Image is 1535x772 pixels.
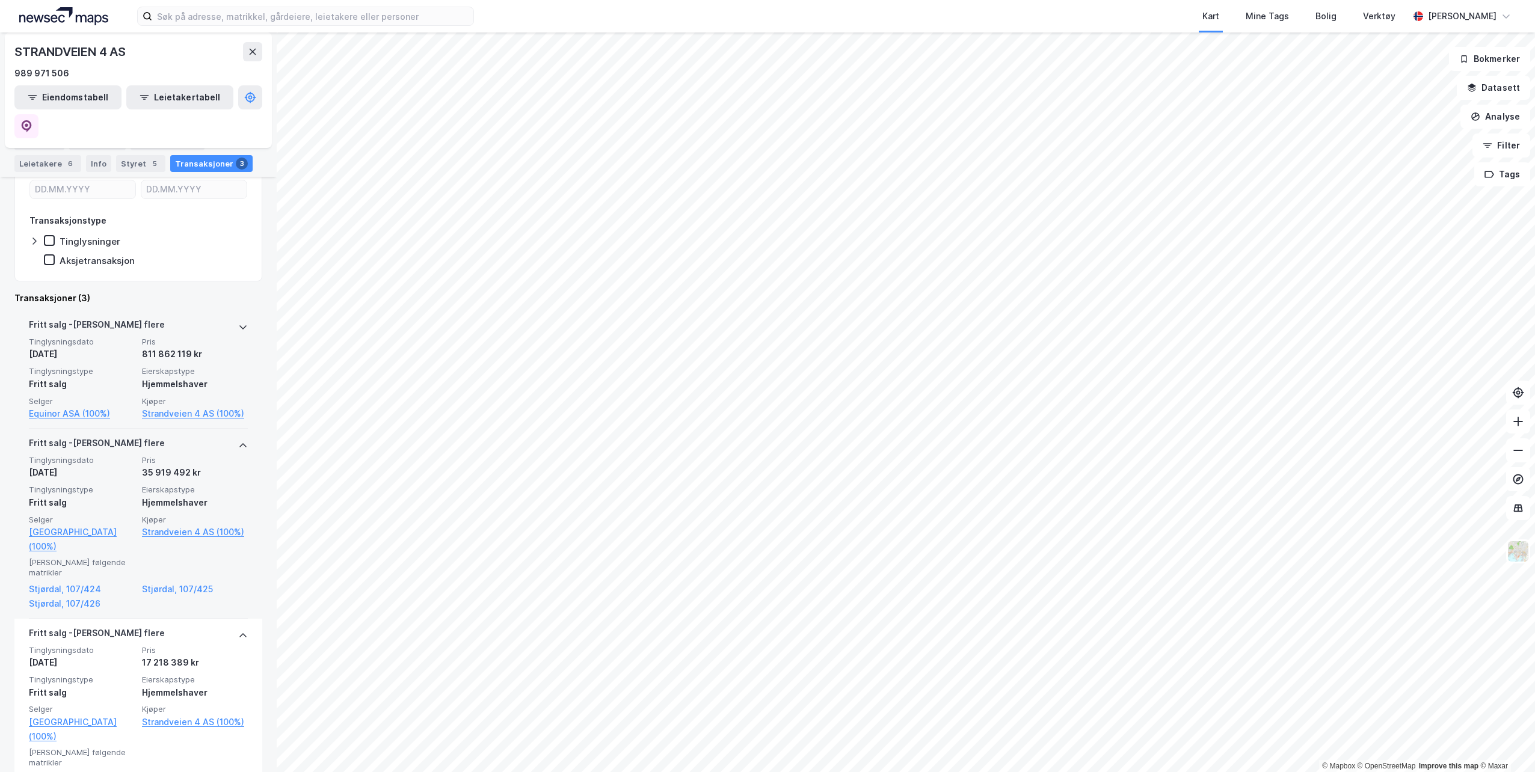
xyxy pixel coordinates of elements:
div: Hjemmelshaver [142,495,248,510]
span: Tinglysningstype [29,366,135,376]
a: OpenStreetMap [1358,762,1416,770]
input: DD.MM.YYYY [141,180,247,198]
span: Tinglysningstype [29,675,135,685]
div: Fritt salg - [PERSON_NAME] flere [29,317,165,337]
a: Strandveien 4 AS (100%) [142,715,248,729]
div: Transaksjonstype [29,213,106,228]
div: Fritt salg - [PERSON_NAME] flere [29,626,165,645]
button: Datasett [1457,76,1530,100]
div: Mine Tags [1246,9,1289,23]
a: [GEOGRAPHIC_DATA] (100%) [29,525,135,554]
button: Tags [1474,162,1530,186]
div: STRANDVEIEN 4 AS [14,42,128,61]
span: Kjøper [142,396,248,406]
span: Selger [29,515,135,525]
span: [PERSON_NAME] følgende matrikler [29,557,135,578]
span: Eierskapstype [142,485,248,495]
div: Aksjetransaksjon [60,255,135,266]
div: Fritt salg - [PERSON_NAME] flere [29,436,165,455]
span: Eierskapstype [142,366,248,376]
div: Fritt salg [29,685,135,700]
div: Bolig [1315,9,1337,23]
a: Strandveien 4 AS (100%) [142,525,248,539]
div: 3 [236,158,248,170]
span: Tinglysningsdato [29,645,135,655]
a: Strandveien 4 AS (100%) [142,406,248,421]
span: Kjøper [142,704,248,714]
div: 6 [64,158,76,170]
div: Info [86,155,111,172]
div: Hjemmelshaver [142,377,248,391]
div: Leietakere [14,155,81,172]
div: Transaksjoner [170,155,253,172]
a: Stjørdal, 107/426 [29,596,135,611]
a: Improve this map [1419,762,1478,770]
span: Eierskapstype [142,675,248,685]
div: [DATE] [29,465,135,480]
img: logo.a4113a55bc3d86da70a041830d287a7e.svg [19,7,108,25]
span: Selger [29,396,135,406]
div: Kart [1202,9,1219,23]
div: 17 218 389 kr [142,655,248,670]
div: [DATE] [29,655,135,670]
span: Tinglysningstype [29,485,135,495]
span: Tinglysningsdato [29,337,135,347]
div: Transaksjoner (3) [14,291,262,305]
button: Eiendomstabell [14,85,122,109]
div: Tinglysninger [60,236,120,247]
span: [PERSON_NAME] følgende matrikler [29,747,135,768]
span: Tinglysningsdato [29,455,135,465]
span: Pris [142,645,248,655]
div: Fritt salg [29,495,135,510]
img: Z [1507,540,1530,563]
div: [PERSON_NAME] [1428,9,1497,23]
a: Equinor ASA (100%) [29,406,135,421]
div: 35 919 492 kr [142,465,248,480]
div: Fritt salg [29,377,135,391]
div: Verktøy [1363,9,1395,23]
button: Bokmerker [1449,47,1530,71]
a: Stjørdal, 107/424 [29,582,135,596]
a: Mapbox [1322,762,1355,770]
div: 5 [149,158,161,170]
button: Leietakertabell [126,85,233,109]
div: 989 971 506 [14,66,69,81]
span: Kjøper [142,515,248,525]
button: Analyse [1460,105,1530,129]
span: Selger [29,704,135,714]
span: Pris [142,455,248,465]
input: Søk på adresse, matrikkel, gårdeiere, leietakere eller personer [152,7,473,25]
button: Filter [1472,133,1530,158]
div: Styret [116,155,165,172]
span: Pris [142,337,248,347]
div: [DATE] [29,347,135,361]
input: DD.MM.YYYY [30,180,135,198]
div: 811 862 119 kr [142,347,248,361]
iframe: Chat Widget [1475,714,1535,772]
div: Hjemmelshaver [142,685,248,700]
a: Stjørdal, 107/425 [142,582,248,596]
a: [GEOGRAPHIC_DATA] (100%) [29,715,135,744]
